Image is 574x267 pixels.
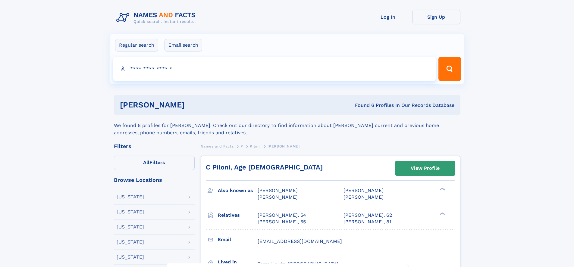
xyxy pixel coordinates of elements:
[250,144,261,148] span: Piloni
[218,185,258,196] h3: Also known as
[270,102,454,109] div: Found 6 Profiles In Our Records Database
[343,194,384,200] span: [PERSON_NAME]
[115,39,158,51] label: Regular search
[343,188,384,193] span: [PERSON_NAME]
[114,115,460,136] div: We found 6 profiles for [PERSON_NAME]. Check out our directory to find information about [PERSON_...
[120,101,270,109] h1: [PERSON_NAME]
[113,57,436,81] input: search input
[206,163,323,171] a: C Piloni, Age [DEMOGRAPHIC_DATA]
[438,212,445,216] div: ❯
[438,57,461,81] button: Search Button
[114,177,195,183] div: Browse Locations
[143,160,149,165] span: All
[240,144,243,148] span: P
[240,142,243,150] a: P
[117,194,144,199] div: [US_STATE]
[343,219,391,225] a: [PERSON_NAME], 81
[218,210,258,220] h3: Relatives
[258,261,338,267] span: Terre Haute, [GEOGRAPHIC_DATA]
[218,234,258,245] h3: Email
[412,10,460,24] a: Sign Up
[258,238,342,244] span: [EMAIL_ADDRESS][DOMAIN_NAME]
[268,144,300,148] span: [PERSON_NAME]
[114,10,201,26] img: Logo Names and Facts
[258,188,298,193] span: [PERSON_NAME]
[258,212,306,219] a: [PERSON_NAME], 54
[114,144,195,149] div: Filters
[438,187,445,191] div: ❯
[395,161,455,175] a: View Profile
[250,142,261,150] a: Piloni
[165,39,202,51] label: Email search
[411,161,440,175] div: View Profile
[258,219,306,225] a: [PERSON_NAME], 55
[364,10,412,24] a: Log In
[258,194,298,200] span: [PERSON_NAME]
[117,240,144,244] div: [US_STATE]
[201,142,234,150] a: Names and Facts
[343,212,392,219] a: [PERSON_NAME], 62
[117,225,144,229] div: [US_STATE]
[117,255,144,259] div: [US_STATE]
[117,210,144,214] div: [US_STATE]
[114,156,195,170] label: Filters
